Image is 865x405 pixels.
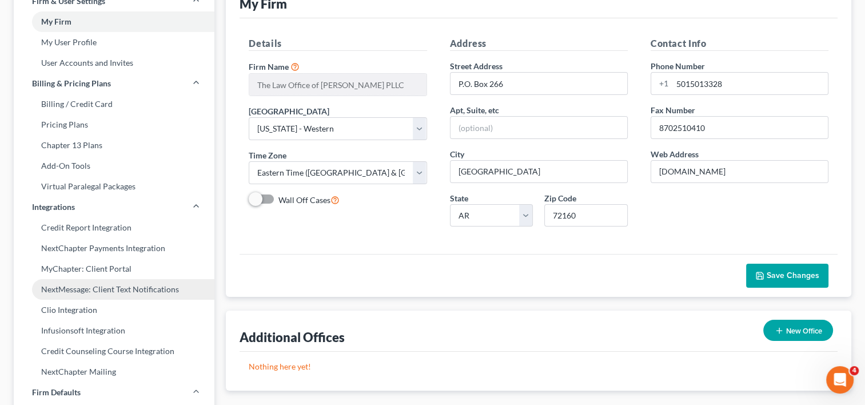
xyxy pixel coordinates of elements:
[14,238,214,259] a: NextChapter Payments Integration
[450,37,628,51] h5: Address
[14,382,214,403] a: Firm Defaults
[746,264,828,288] button: Save Changes
[14,259,214,279] a: MyChapter: Client Portal
[249,62,289,72] span: Firm Name
[240,329,345,346] div: Additional Offices
[651,148,699,160] label: Web Address
[651,104,695,116] label: Fax Number
[651,60,705,72] label: Phone Number
[651,161,828,182] input: Enter web address....
[651,117,828,138] input: Enter fax...
[14,94,214,114] a: Billing / Credit Card
[450,60,503,72] label: Street Address
[14,156,214,176] a: Add-On Tools
[651,73,672,94] div: +1
[14,300,214,320] a: Clio Integration
[451,117,627,138] input: (optional)
[763,320,833,341] button: New Office
[826,366,854,394] iframe: Intercom live chat
[451,161,627,182] input: Enter city...
[651,37,828,51] h5: Contact Info
[14,135,214,156] a: Chapter 13 Plans
[32,78,111,89] span: Billing & Pricing Plans
[14,217,214,238] a: Credit Report Integration
[14,320,214,341] a: Infusionsoft Integration
[14,11,214,32] a: My Firm
[767,271,819,280] span: Save Changes
[14,73,214,94] a: Billing & Pricing Plans
[14,279,214,300] a: NextMessage: Client Text Notifications
[14,362,214,382] a: NextChapter Mailing
[249,361,828,372] p: Nothing here yet!
[850,366,859,375] span: 4
[249,149,286,161] label: Time Zone
[32,201,75,213] span: Integrations
[14,114,214,135] a: Pricing Plans
[450,148,464,160] label: City
[14,341,214,362] a: Credit Counseling Course Integration
[451,73,627,94] input: Enter address...
[14,53,214,73] a: User Accounts and Invites
[544,204,628,227] input: XXXXX
[450,192,468,204] label: State
[249,74,426,96] input: Enter name...
[32,387,81,398] span: Firm Defaults
[450,104,499,116] label: Apt, Suite, etc
[14,197,214,217] a: Integrations
[672,73,828,94] input: Enter phone...
[249,37,426,51] h5: Details
[544,192,576,204] label: Zip Code
[249,105,329,117] label: [GEOGRAPHIC_DATA]
[14,176,214,197] a: Virtual Paralegal Packages
[14,32,214,53] a: My User Profile
[278,195,330,205] span: Wall Off Cases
